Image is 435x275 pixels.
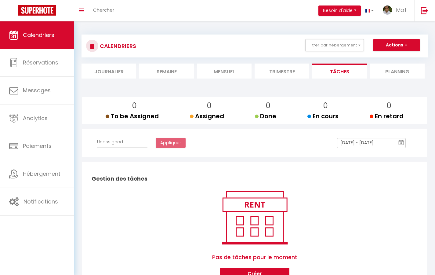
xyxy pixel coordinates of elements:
[383,5,392,15] img: ...
[370,112,404,120] span: En retard
[396,6,407,14] span: Mat
[23,170,60,178] span: Hébergement
[23,142,52,150] span: Paiements
[23,86,51,94] span: Messages
[197,64,252,79] li: Mensuel
[18,5,56,16] img: Super Booking
[139,64,194,79] li: Semaine
[212,247,297,268] span: Pas de tâches pour le moment
[23,59,58,66] span: Réservations
[318,5,361,16] button: Besoin d'aide ?
[90,169,419,188] h2: Gestion des tâches
[260,100,276,112] p: 0
[23,31,54,39] span: Calendriers
[373,39,420,51] button: Actions
[255,64,309,79] li: Trimestre
[337,138,406,148] input: Select Date Range
[111,100,159,112] p: 0
[216,188,294,247] img: rent.png
[370,64,425,79] li: Planning
[375,100,404,112] p: 0
[401,142,402,145] text: 8
[23,114,48,122] span: Analytics
[82,64,136,79] li: Journalier
[24,198,58,205] span: Notifications
[305,39,364,51] button: Filtrer par hébergement
[255,112,276,120] span: Done
[421,7,428,14] img: logout
[312,64,367,79] li: Tâches
[195,100,224,112] p: 0
[106,112,159,120] span: To be Assigned
[156,138,186,148] button: Appliquer
[307,112,339,120] span: En cours
[5,2,23,21] button: Ouvrir le widget de chat LiveChat
[312,100,339,112] p: 0
[98,39,136,53] h3: CALENDRIERS
[93,7,114,13] span: Chercher
[190,112,224,120] span: Assigned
